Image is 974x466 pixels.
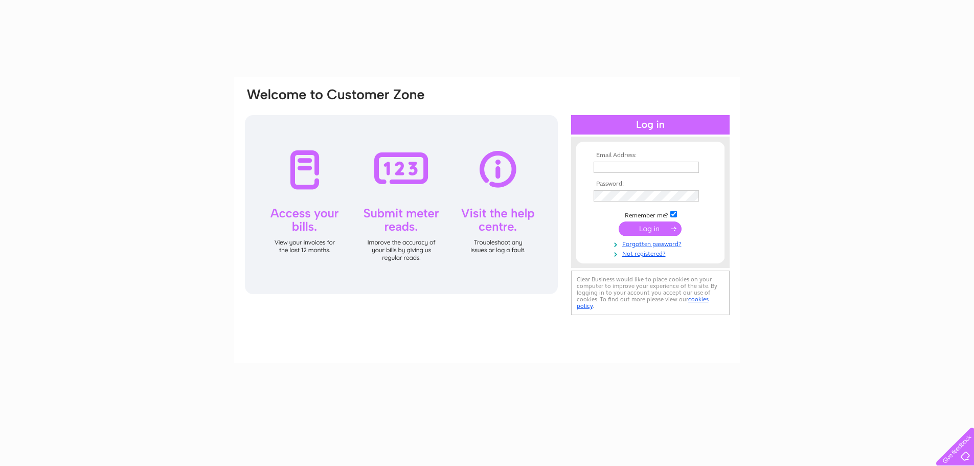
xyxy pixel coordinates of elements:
a: cookies policy [577,296,709,309]
div: Clear Business would like to place cookies on your computer to improve your experience of the sit... [571,271,730,315]
input: Submit [619,221,682,236]
th: Email Address: [591,152,710,159]
td: Remember me? [591,209,710,219]
a: Forgotten password? [594,238,710,248]
th: Password: [591,181,710,188]
a: Not registered? [594,248,710,258]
